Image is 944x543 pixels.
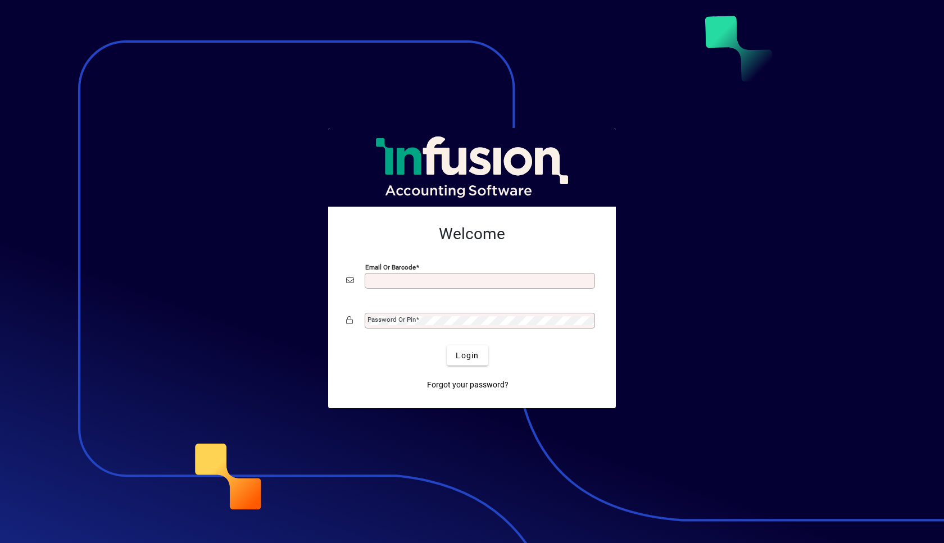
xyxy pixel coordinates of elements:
mat-label: Password or Pin [367,316,416,323]
button: Login [447,345,488,366]
a: Forgot your password? [423,375,513,395]
span: Login [456,350,479,362]
h2: Welcome [346,225,598,244]
span: Forgot your password? [427,379,509,391]
mat-label: Email or Barcode [365,263,416,271]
